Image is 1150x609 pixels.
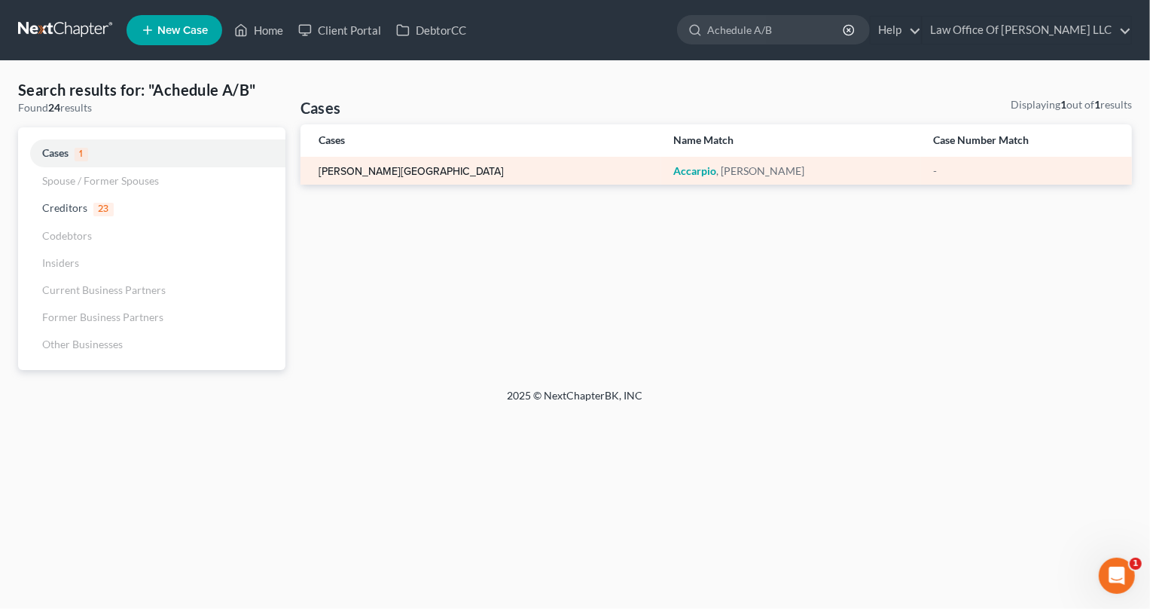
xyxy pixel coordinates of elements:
[42,311,163,323] span: Former Business Partners
[1011,97,1132,112] div: Displaying out of results
[291,17,389,44] a: Client Portal
[1099,558,1135,594] iframe: Intercom live chat
[921,124,1132,157] th: Case Number Match
[673,164,909,179] div: , [PERSON_NAME]
[146,388,1005,415] div: 2025 © NextChapterBK, INC
[18,100,285,115] div: Found results
[18,167,285,194] a: Spouse / Former Spouses
[42,229,92,242] span: Codebtors
[42,201,87,214] span: Creditors
[933,164,1114,179] div: -
[42,283,166,296] span: Current Business Partners
[300,124,661,157] th: Cases
[1060,98,1066,111] strong: 1
[18,277,285,304] a: Current Business Partners
[227,17,291,44] a: Home
[42,146,69,159] span: Cases
[389,17,474,44] a: DebtorCC
[923,17,1131,44] a: Law Office Of [PERSON_NAME] LLC
[1094,98,1100,111] strong: 1
[300,97,341,118] h4: Cases
[18,249,285,277] a: Insiders
[48,101,60,114] strong: 24
[1130,558,1142,570] span: 1
[707,16,845,44] input: Search by name...
[18,79,285,100] h4: Search results for: "Achedule A/B"
[93,203,114,216] span: 23
[661,124,921,157] th: Name Match
[42,338,123,350] span: Other Businesses
[42,256,79,269] span: Insiders
[157,25,208,36] span: New Case
[75,148,88,161] span: 1
[18,139,285,167] a: Cases1
[18,222,285,249] a: Codebtors
[18,194,285,222] a: Creditors23
[673,164,716,177] em: Accarpio
[871,17,921,44] a: Help
[18,331,285,358] a: Other Businesses
[18,304,285,331] a: Former Business Partners
[42,174,159,187] span: Spouse / Former Spouses
[319,167,504,177] a: [PERSON_NAME][GEOGRAPHIC_DATA]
